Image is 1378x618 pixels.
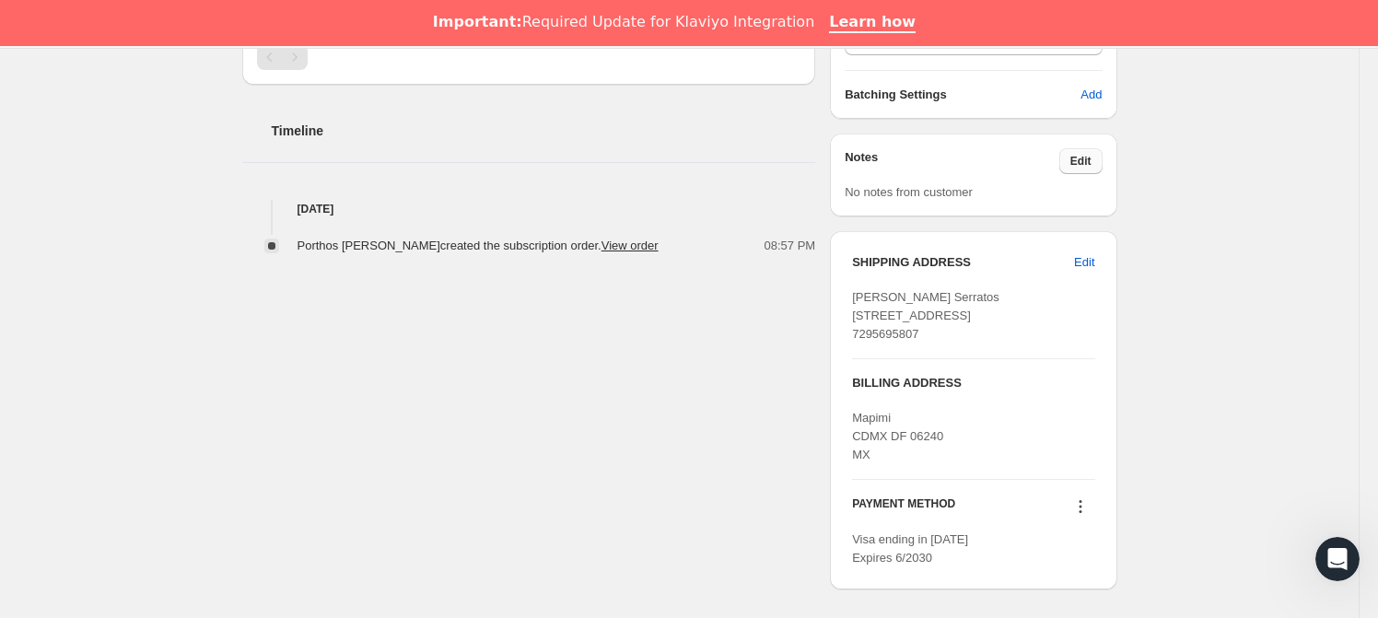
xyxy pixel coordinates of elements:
[829,13,916,33] a: Learn how
[1080,86,1102,104] span: Add
[601,239,659,252] a: View order
[852,374,1094,392] h3: BILLING ADDRESS
[433,13,814,31] div: Required Update for Klaviyo Integration
[298,239,659,252] span: Porthos [PERSON_NAME] created the subscription order.
[845,86,1080,104] h6: Batching Settings
[852,532,968,565] span: Visa ending in [DATE] Expires 6/2030
[852,253,1074,272] h3: SHIPPING ADDRESS
[257,44,801,70] nav: Pagination
[845,185,973,199] span: No notes from customer
[1315,537,1360,581] iframe: Intercom live chat
[433,13,522,30] b: Important:
[1074,253,1094,272] span: Edit
[1059,148,1103,174] button: Edit
[242,200,816,218] h4: [DATE]
[1063,248,1105,277] button: Edit
[852,411,943,461] span: Mapimi CDMX DF 06240 MX
[852,290,999,341] span: [PERSON_NAME] Serratos [STREET_ADDRESS] 7295695807
[272,122,816,140] h2: Timeline
[765,237,816,255] span: 08:57 PM
[852,496,955,521] h3: PAYMENT METHOD
[845,148,1059,174] h3: Notes
[1070,154,1092,169] span: Edit
[1069,80,1113,110] button: Add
